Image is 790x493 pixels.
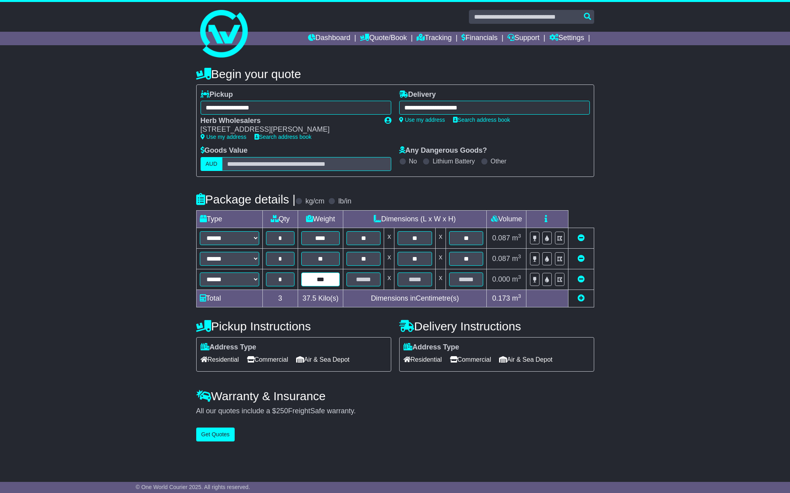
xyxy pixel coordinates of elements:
[453,117,510,123] a: Search address book
[196,428,235,441] button: Get Quotes
[196,210,262,228] td: Type
[578,275,585,283] a: Remove this item
[435,269,446,290] td: x
[360,32,407,45] a: Quote/Book
[399,320,594,333] h4: Delivery Instructions
[201,343,256,352] label: Address Type
[136,484,250,490] span: © One World Courier 2025. All rights reserved.
[343,290,487,307] td: Dimensions in Centimetre(s)
[399,90,436,99] label: Delivery
[492,275,510,283] span: 0.000
[201,125,377,134] div: [STREET_ADDRESS][PERSON_NAME]
[491,157,507,165] label: Other
[384,248,394,269] td: x
[276,407,288,415] span: 250
[338,197,351,206] label: lb/in
[201,134,247,140] a: Use my address
[302,294,316,302] span: 37.5
[343,210,487,228] td: Dimensions (L x W x H)
[432,157,475,165] label: Lithium Battery
[409,157,417,165] label: No
[549,32,584,45] a: Settings
[196,290,262,307] td: Total
[404,343,459,352] label: Address Type
[492,234,510,242] span: 0.087
[305,197,324,206] label: kg/cm
[262,210,298,228] td: Qty
[512,294,521,302] span: m
[404,353,442,366] span: Residential
[399,146,487,155] label: Any Dangerous Goods?
[196,193,296,206] h4: Package details |
[435,228,446,248] td: x
[435,248,446,269] td: x
[201,157,223,171] label: AUD
[450,353,491,366] span: Commercial
[578,234,585,242] a: Remove this item
[308,32,350,45] a: Dashboard
[254,134,312,140] a: Search address book
[201,117,377,125] div: Herb Wholesalers
[298,290,343,307] td: Kilo(s)
[201,146,248,155] label: Goods Value
[296,353,350,366] span: Air & Sea Depot
[196,67,594,81] h4: Begin your quote
[399,117,445,123] a: Use my address
[487,210,526,228] td: Volume
[578,294,585,302] a: Add new item
[518,293,521,299] sup: 3
[262,290,298,307] td: 3
[384,228,394,248] td: x
[578,255,585,263] a: Remove this item
[518,253,521,259] sup: 3
[512,234,521,242] span: m
[461,32,497,45] a: Financials
[298,210,343,228] td: Weight
[201,90,233,99] label: Pickup
[512,275,521,283] span: m
[196,320,391,333] h4: Pickup Instructions
[499,353,553,366] span: Air & Sea Depot
[507,32,539,45] a: Support
[518,274,521,280] sup: 3
[384,269,394,290] td: x
[196,389,594,403] h4: Warranty & Insurance
[518,233,521,239] sup: 3
[492,255,510,263] span: 0.087
[196,407,594,416] div: All our quotes include a $ FreightSafe warranty.
[512,255,521,263] span: m
[201,353,239,366] span: Residential
[492,294,510,302] span: 0.173
[417,32,451,45] a: Tracking
[247,353,288,366] span: Commercial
